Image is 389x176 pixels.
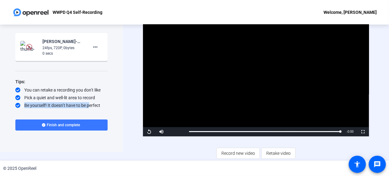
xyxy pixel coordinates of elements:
[15,119,108,131] button: Finish and complete
[374,161,381,168] mat-icon: message
[20,41,38,53] img: thumb-nail
[155,127,168,136] button: Mute
[15,95,108,101] div: Pick a quiet and well-lit area to record
[42,45,84,51] div: 24fps, 720P, 0bytes
[53,9,102,16] p: WWPD Q4 Self-Recording
[266,147,291,159] span: Retake video
[47,123,80,127] span: Finish and complete
[15,102,108,108] div: Be yourself! It doesn’t have to be perfect
[143,9,369,136] div: Video Player
[221,147,255,159] span: Record new video
[92,43,99,51] mat-icon: more_horiz
[189,131,340,132] div: Progress Bar
[42,51,84,56] div: 0 secs
[348,130,354,133] span: 0:00
[324,9,377,16] div: Welcome, [PERSON_NAME]
[261,148,296,159] button: Retake video
[354,161,361,168] mat-icon: accessibility
[15,87,108,93] div: You can retake a recording you don’t like
[143,127,155,136] button: Replay
[216,148,260,159] button: Record new video
[12,6,50,18] img: OpenReel logo
[42,38,84,45] div: [PERSON_NAME]-WWPD Q4-WWPD Q4 Self-Recording-1758920344735-screen
[26,44,32,50] img: Preview is unavailable
[347,130,347,133] span: -
[357,127,369,136] button: Fullscreen
[15,78,108,85] div: Tips:
[3,165,36,172] div: © 2025 OpenReel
